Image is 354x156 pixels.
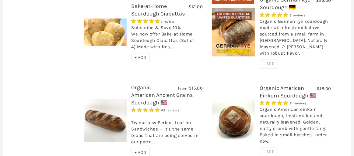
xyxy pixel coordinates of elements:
[135,55,146,60] span: + ADD
[317,86,331,91] span: $18.00
[263,61,275,66] span: + ADD
[131,53,150,62] div: + ADD
[178,86,188,91] span: From
[131,25,203,53] div: Subscribe & Save 10% We now offer Bake-at-Home Sourdough Ciabattas (Set of 4)!Made with fres...
[131,3,185,17] a: Bake-at-Home Sourdough Ciabattas
[260,85,316,99] a: Organic American Einkorn Sourdough 🇺🇸
[212,99,255,142] img: Organic American Einkorn Sourdough 🇺🇸
[260,106,331,148] div: Organic American einkorn sourdough, fresh-milled and naturally leavened. Golden, nutty crumb with...
[289,13,306,17] span: 3 reviews
[84,99,127,142] img: Organic American Ancient Grains Sourdough 🇺🇸
[188,4,203,9] span: $12.00
[212,8,255,56] img: Organic German Rye Sourdough 🇩🇪
[131,19,161,24] span: 5.00 stars
[289,101,307,105] span: 21 reviews
[260,100,289,106] span: 4.95 stars
[161,20,174,24] span: 1 review
[260,18,331,59] div: Organic German rye sourdough made with fresh-milled rye sourced from a small farm in [GEOGRAPHIC_...
[135,150,146,155] span: + ADD
[131,84,193,106] a: Organic American Ancient Grains Sourdough 🇺🇸
[260,59,278,69] div: + ADD
[161,108,179,112] span: 43 reviews
[260,12,289,18] span: 5.00 stars
[263,149,275,154] span: + ADD
[84,19,127,46] img: Bake-at-Home Sourdough Ciabattas
[131,113,203,148] div: Try our new Perfect Loaf for Sandwiches — it's the same bread that are being served in our partn...
[189,85,203,91] span: $15.00
[131,107,161,113] span: 4.93 stars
